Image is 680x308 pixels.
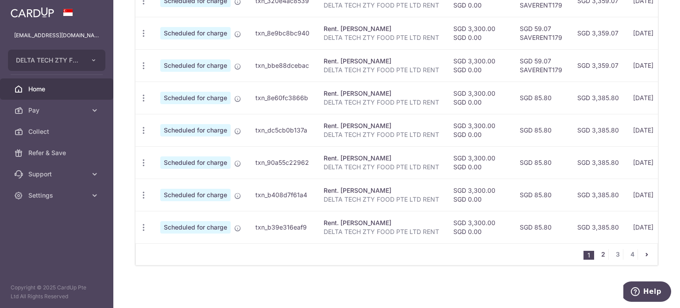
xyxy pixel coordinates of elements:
[324,218,439,227] div: Rent. [PERSON_NAME]
[324,24,439,33] div: Rent. [PERSON_NAME]
[248,114,317,146] td: txn_dc5cb0b137a
[612,249,623,260] a: 3
[324,98,439,107] p: DELTA TECH ZTY FOOD PTE LTD RENT
[570,179,626,211] td: SGD 3,385.80
[570,82,626,114] td: SGD 3,385.80
[28,191,87,200] span: Settings
[583,251,594,260] li: 1
[324,66,439,74] p: DELTA TECH ZTY FOOD PTE LTD RENT
[324,33,439,42] p: DELTA TECH ZTY FOOD PTE LTD RENT
[160,156,231,169] span: Scheduled for charge
[324,195,439,204] p: DELTA TECH ZTY FOOD PTE LTD RENT
[627,249,637,260] a: 4
[570,211,626,243] td: SGD 3,385.80
[446,211,513,243] td: SGD 3,300.00 SGD 0.00
[324,186,439,195] div: Rent. [PERSON_NAME]
[160,124,231,136] span: Scheduled for charge
[446,49,513,82] td: SGD 3,300.00 SGD 0.00
[324,163,439,172] p: DELTA TECH ZTY FOOD PTE LTD RENT
[160,27,231,39] span: Scheduled for charge
[324,130,439,139] p: DELTA TECH ZTY FOOD PTE LTD RENT
[324,227,439,236] p: DELTA TECH ZTY FOOD PTE LTD RENT
[160,59,231,72] span: Scheduled for charge
[324,121,439,130] div: Rent. [PERSON_NAME]
[8,50,105,71] button: DELTA TECH ZTY FOOD PTE. LTD.
[446,114,513,146] td: SGD 3,300.00 SGD 0.00
[570,114,626,146] td: SGD 3,385.80
[160,189,231,201] span: Scheduled for charge
[11,7,54,18] img: CardUp
[248,17,317,49] td: txn_8e9bc8bc940
[14,31,99,40] p: [EMAIL_ADDRESS][DOMAIN_NAME]
[324,57,439,66] div: Rent. [PERSON_NAME]
[248,179,317,211] td: txn_b408d7f61a4
[598,249,608,260] a: 2
[446,17,513,49] td: SGD 3,300.00 SGD 0.00
[446,179,513,211] td: SGD 3,300.00 SGD 0.00
[28,85,87,94] span: Home
[248,82,317,114] td: txn_8e60fc3866b
[160,221,231,234] span: Scheduled for charge
[513,179,570,211] td: SGD 85.80
[248,146,317,179] td: txn_90a55c22962
[28,148,87,157] span: Refer & Save
[513,49,570,82] td: SGD 59.07 SAVERENT179
[248,211,317,243] td: txn_b39e316eaf9
[513,114,570,146] td: SGD 85.80
[16,56,81,65] span: DELTA TECH ZTY FOOD PTE. LTD.
[446,146,513,179] td: SGD 3,300.00 SGD 0.00
[324,89,439,98] div: Rent. [PERSON_NAME]
[513,17,570,49] td: SGD 59.07 SAVERENT179
[583,244,657,265] nav: pager
[570,49,626,82] td: SGD 3,359.07
[28,170,87,179] span: Support
[28,106,87,115] span: Pay
[324,154,439,163] div: Rent. [PERSON_NAME]
[160,92,231,104] span: Scheduled for charge
[623,281,671,304] iframe: Opens a widget where you can find more information
[324,1,439,10] p: DELTA TECH ZTY FOOD PTE LTD RENT
[446,82,513,114] td: SGD 3,300.00 SGD 0.00
[570,146,626,179] td: SGD 3,385.80
[513,146,570,179] td: SGD 85.80
[28,127,87,136] span: Collect
[248,49,317,82] td: txn_bbe88dcebac
[513,211,570,243] td: SGD 85.80
[570,17,626,49] td: SGD 3,359.07
[513,82,570,114] td: SGD 85.80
